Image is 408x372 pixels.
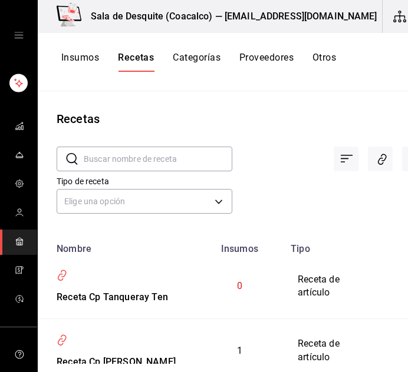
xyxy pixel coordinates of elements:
[52,286,168,304] div: Receta Cp Tanqueray Ten
[334,147,358,171] div: Ordenar por
[118,52,154,72] button: Recetas
[38,236,196,254] th: Nombre
[57,110,100,128] div: Recetas
[368,147,393,171] div: Asociar recetas
[284,236,387,254] th: Tipo
[84,147,232,171] input: Buscar nombre de receta
[237,280,242,291] span: 0
[52,351,176,369] div: Receta Cp [PERSON_NAME]
[61,52,336,72] div: navigation tabs
[57,177,232,185] label: Tipo de receta
[57,189,232,214] div: Elige una opción
[173,52,221,72] button: Categorías
[196,236,284,254] th: Insumos
[61,52,99,72] button: Insumos
[14,31,24,40] button: open drawer
[237,345,242,356] span: 1
[239,52,294,72] button: Proveedores
[81,9,377,24] h3: Sala de Desquite (Coacalco) — [EMAIL_ADDRESS][DOMAIN_NAME]
[284,254,387,318] td: Receta de artículo
[312,52,336,72] button: Otros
